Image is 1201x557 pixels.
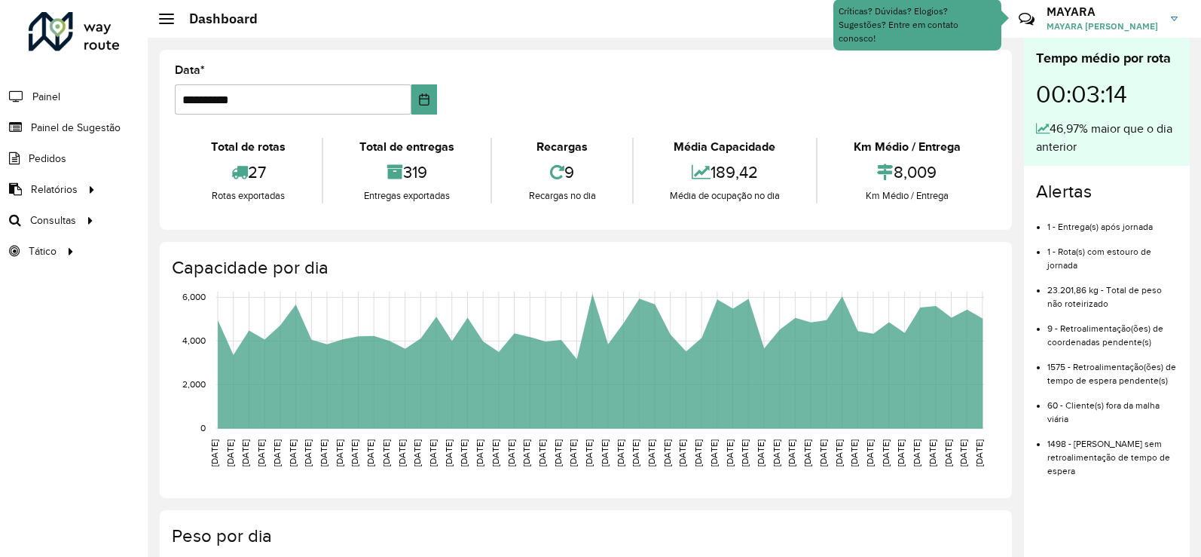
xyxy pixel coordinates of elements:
text: [DATE] [444,439,454,467]
div: 46,97% maior que o dia anterior [1036,120,1178,156]
div: 8,009 [821,156,993,188]
text: [DATE] [412,439,422,467]
text: [DATE] [849,439,859,467]
h4: Capacidade por dia [172,257,997,279]
text: [DATE] [677,439,687,467]
span: Painel de Sugestão [31,120,121,136]
text: [DATE] [303,439,313,467]
text: [DATE] [943,439,953,467]
div: Média de ocupação no dia [637,188,812,204]
text: [DATE] [600,439,610,467]
span: Painel [32,89,60,105]
text: [DATE] [802,439,812,467]
div: Rotas exportadas [179,188,318,204]
text: [DATE] [490,439,500,467]
text: [DATE] [584,439,594,467]
text: [DATE] [365,439,375,467]
text: [DATE] [397,439,407,467]
text: [DATE] [958,439,968,467]
text: [DATE] [772,439,781,467]
div: 9 [496,156,628,188]
span: Relatórios [31,182,78,197]
text: [DATE] [740,439,750,467]
text: [DATE] [725,439,735,467]
div: Média Capacidade [637,138,812,156]
text: [DATE] [256,439,266,467]
li: 1575 - Retroalimentação(ões) de tempo de espera pendente(s) [1047,349,1178,387]
div: Km Médio / Entrega [821,188,993,204]
text: [DATE] [834,439,844,467]
text: 4,000 [182,336,206,346]
text: [DATE] [272,439,282,467]
li: 1498 - [PERSON_NAME] sem retroalimentação de tempo de espera [1047,426,1178,478]
h2: Dashboard [174,11,258,27]
div: 189,42 [637,156,812,188]
li: 1 - Entrega(s) após jornada [1047,209,1178,234]
text: [DATE] [927,439,937,467]
text: 0 [200,423,206,433]
div: Recargas no dia [496,188,628,204]
div: Total de rotas [179,138,318,156]
text: [DATE] [881,439,891,467]
text: [DATE] [693,439,703,467]
h4: Peso por dia [172,525,997,547]
li: 60 - Cliente(s) fora da malha viária [1047,387,1178,426]
text: 2,000 [182,379,206,389]
text: [DATE] [288,439,298,467]
text: [DATE] [475,439,484,467]
text: [DATE] [459,439,469,467]
text: [DATE] [646,439,656,467]
text: [DATE] [912,439,921,467]
li: 23.201,86 kg - Total de peso não roteirizado [1047,272,1178,311]
text: [DATE] [568,439,578,467]
text: [DATE] [506,439,516,467]
div: 27 [179,156,318,188]
h4: Alertas [1036,181,1178,203]
text: [DATE] [865,439,875,467]
text: [DATE] [335,439,344,467]
text: [DATE] [240,439,250,467]
div: 00:03:14 [1036,69,1178,120]
text: [DATE] [818,439,828,467]
text: [DATE] [787,439,796,467]
h3: MAYARA [1047,5,1160,19]
text: [DATE] [616,439,625,467]
text: [DATE] [225,439,235,467]
button: Choose Date [411,84,437,115]
text: [DATE] [974,439,984,467]
div: Entregas exportadas [327,188,487,204]
text: [DATE] [896,439,906,467]
text: 6,000 [182,292,206,302]
text: [DATE] [209,439,219,467]
text: [DATE] [537,439,547,467]
div: 319 [327,156,487,188]
text: [DATE] [521,439,531,467]
text: [DATE] [662,439,672,467]
span: Tático [29,243,57,259]
text: [DATE] [709,439,719,467]
li: 9 - Retroalimentação(ões) de coordenadas pendente(s) [1047,311,1178,349]
text: [DATE] [319,439,329,467]
span: MAYARA [PERSON_NAME] [1047,20,1160,33]
label: Data [175,61,205,79]
span: Consultas [30,213,76,228]
div: Recargas [496,138,628,156]
li: 1 - Rota(s) com estouro de jornada [1047,234,1178,272]
a: Contato Rápido [1010,3,1043,35]
div: Total de entregas [327,138,487,156]
text: [DATE] [428,439,438,467]
text: [DATE] [631,439,640,467]
span: Pedidos [29,151,66,167]
text: [DATE] [350,439,359,467]
text: [DATE] [756,439,766,467]
text: [DATE] [381,439,391,467]
div: Tempo médio por rota [1036,48,1178,69]
text: [DATE] [553,439,563,467]
div: Km Médio / Entrega [821,138,993,156]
